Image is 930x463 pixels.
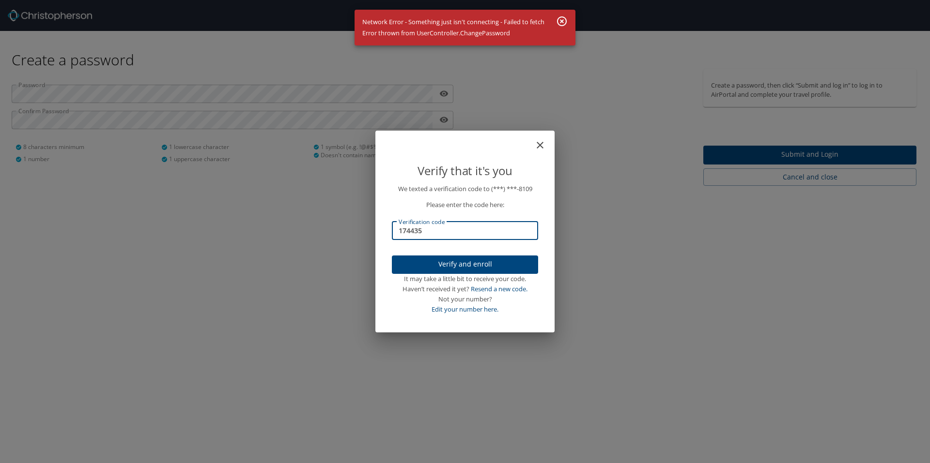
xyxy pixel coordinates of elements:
[392,294,538,304] div: Not your number?
[392,284,538,294] div: Haven’t received it yet?
[392,200,538,210] p: Please enter the code here:
[471,284,527,293] a: Resend a new code.
[400,258,530,270] span: Verify and enroll
[392,162,538,180] p: Verify that it's you
[392,255,538,274] button: Verify and enroll
[539,134,551,146] button: close
[392,274,538,284] div: It may take a little bit to receive your code.
[432,305,498,314] a: Edit your number here.
[362,13,544,43] div: Network Error - Something just isn't connecting - Failed to fetch Error thrown from UserControlle...
[392,184,538,194] p: We texted a verification code to (***) ***- 8109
